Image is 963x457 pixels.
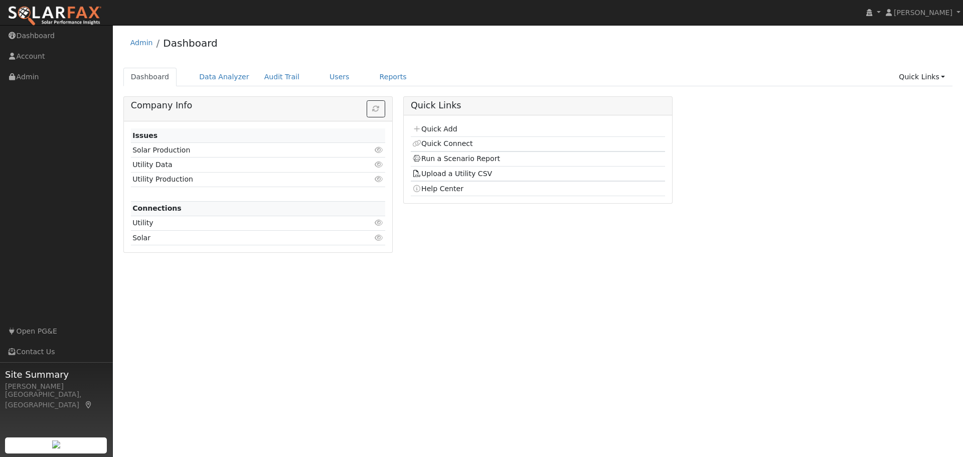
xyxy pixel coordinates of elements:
[8,6,102,27] img: SolarFax
[257,68,307,86] a: Audit Trail
[894,9,952,17] span: [PERSON_NAME]
[412,125,457,133] a: Quick Add
[375,161,384,168] i: Click to view
[5,368,107,381] span: Site Summary
[372,68,414,86] a: Reports
[130,39,153,47] a: Admin
[5,389,107,410] div: [GEOGRAPHIC_DATA], [GEOGRAPHIC_DATA]
[123,68,177,86] a: Dashboard
[322,68,357,86] a: Users
[375,176,384,183] i: Click to view
[5,381,107,392] div: [PERSON_NAME]
[131,231,344,245] td: Solar
[131,143,344,158] td: Solar Production
[412,155,500,163] a: Run a Scenario Report
[52,440,60,448] img: retrieve
[412,185,463,193] a: Help Center
[375,219,384,226] i: Click to view
[375,146,384,154] i: Click to view
[131,100,385,111] h5: Company Info
[131,158,344,172] td: Utility Data
[375,234,384,241] i: Click to view
[412,139,472,147] a: Quick Connect
[132,131,157,139] strong: Issues
[412,170,492,178] a: Upload a Utility CSV
[84,401,93,409] a: Map
[163,37,218,49] a: Dashboard
[131,216,344,230] td: Utility
[411,100,665,111] h5: Quick Links
[131,172,344,187] td: Utility Production
[192,68,257,86] a: Data Analyzer
[132,204,182,212] strong: Connections
[891,68,952,86] a: Quick Links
